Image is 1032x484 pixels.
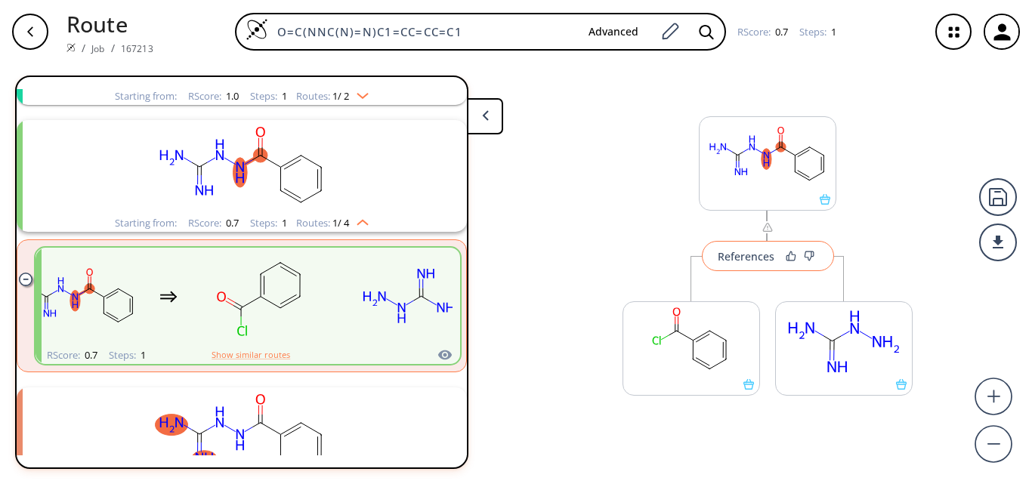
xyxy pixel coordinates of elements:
[109,350,146,360] div: Steps :
[799,27,836,37] div: Steps :
[212,348,290,362] button: Show similar routes
[111,40,115,56] li: /
[576,18,650,46] button: Advanced
[762,221,774,233] img: warning
[188,218,239,228] div: RScore :
[296,91,369,101] div: Routes:
[246,18,268,41] img: Logo Spaya
[45,120,438,214] svg: N=C(N)NNC(=O)c1ccccc1
[188,91,239,101] div: RScore :
[138,348,146,362] span: 1
[91,42,104,55] a: Job
[250,218,287,228] div: Steps :
[829,25,836,39] span: 1
[773,25,788,39] span: 0.7
[344,250,480,344] svg: N=C(N)NN
[66,43,76,52] img: Spaya logo
[332,218,349,228] span: 1 / 4
[280,89,287,103] span: 1
[193,250,329,344] svg: O=C(Cl)c1ccccc1
[280,216,287,230] span: 1
[623,302,759,379] svg: O=C(Cl)c1ccccc1
[349,214,369,226] img: Up
[776,302,912,379] svg: N=C(N)NN
[47,350,97,360] div: RScore :
[224,89,239,103] span: 1.0
[332,91,349,101] span: 1 / 2
[82,40,85,56] li: /
[250,91,287,101] div: Steps :
[66,8,153,40] p: Route
[737,27,788,37] div: RScore :
[224,216,239,230] span: 0.7
[268,24,576,39] input: Enter SMILES
[702,241,834,271] button: References
[45,387,438,482] svg: N=C(N)NNC(=O)c1ccccc1
[121,42,153,55] a: 167213
[8,250,144,344] svg: N=C(N)NNC(=O)c1ccccc1
[296,218,369,228] div: Routes:
[82,348,97,362] span: 0.7
[115,91,177,101] div: Starting from:
[700,117,836,194] svg: N=C(N)NNC(=O)c1ccccc1
[718,251,774,261] div: References
[349,87,369,99] img: Down
[115,218,177,228] div: Starting from:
